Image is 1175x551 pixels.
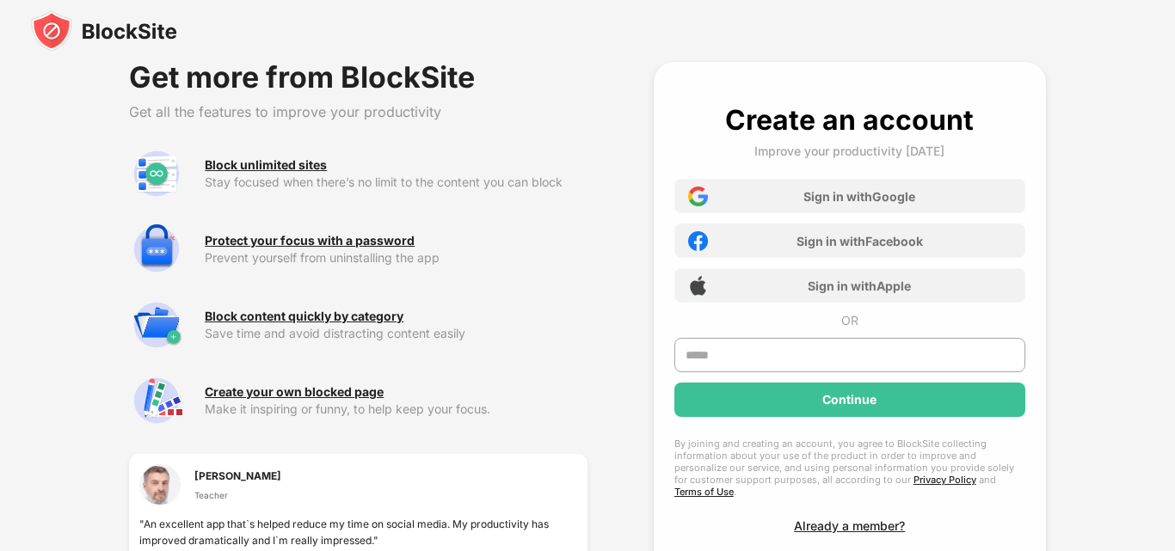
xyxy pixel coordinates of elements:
div: Make it inspiring or funny, to help keep your focus. [205,402,587,416]
div: Get more from BlockSite [129,62,587,93]
img: premium-customize-block-page.svg [129,373,184,428]
div: Sign in with Facebook [797,234,923,248]
div: Already a member? [794,518,905,533]
img: google-icon.png [688,187,708,206]
div: Sign in with Apple [808,279,911,293]
img: premium-unlimited-blocklist.svg [129,146,184,201]
img: premium-password-protection.svg [129,222,184,277]
div: OR [841,313,858,328]
div: Block unlimited sites [205,158,327,172]
div: Stay focused when there’s no limit to the content you can block [205,175,587,189]
div: Protect your focus with a password [205,234,415,248]
a: Privacy Policy [914,474,976,486]
img: apple-icon.png [688,276,708,296]
img: blocksite-icon-black.svg [31,10,177,52]
a: Terms of Use [674,486,734,498]
div: Teacher [194,488,281,502]
div: Sign in with Google [803,189,915,204]
div: Get all the features to improve your productivity [129,103,587,120]
div: "An excellent app that`s helped reduce my time on social media. My productivity has improved dram... [139,516,577,548]
div: Improve your productivity [DATE] [754,144,944,158]
img: premium-category.svg [129,297,184,352]
div: By joining and creating an account, you agree to BlockSite collecting information about your use ... [674,438,1025,498]
img: facebook-icon.png [688,231,708,251]
div: Block content quickly by category [205,309,403,323]
div: Create your own blocked page [205,385,384,399]
img: testimonial-1.jpg [139,464,181,505]
div: Create an account [725,103,974,137]
div: Continue [822,393,877,407]
div: Prevent yourself from uninstalling the app [205,251,587,265]
div: Save time and avoid distracting content easily [205,327,587,340]
div: [PERSON_NAME] [194,468,281,484]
